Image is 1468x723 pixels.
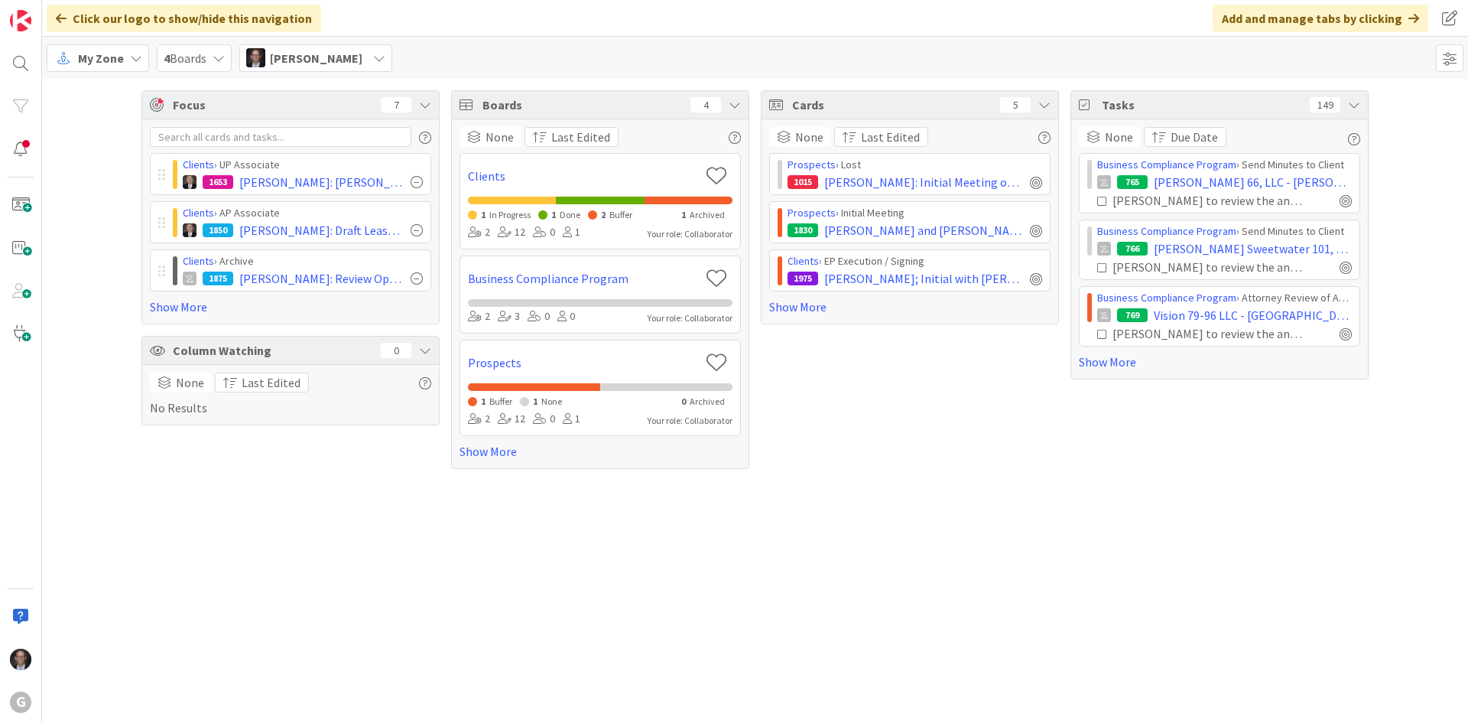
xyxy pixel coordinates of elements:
div: 1015 [788,175,818,189]
span: 1 [481,396,486,407]
div: 2 [468,411,490,428]
a: Show More [150,298,431,316]
span: Buffer [609,209,632,220]
a: Clients [183,158,214,171]
div: 12 [498,224,525,241]
div: 0 [528,308,550,325]
div: Add and manage tabs by clicking [1213,5,1428,32]
img: BG [183,223,196,237]
b: 4 [164,50,170,66]
span: [PERSON_NAME] 66, LLC - [PERSON_NAME] [1154,173,1352,191]
span: Column Watching [173,341,373,360]
div: [PERSON_NAME] to review the annual minutes [1112,258,1306,276]
div: › AP Associate [183,205,423,221]
span: Last Edited [242,373,300,392]
div: 2 [468,224,490,241]
a: Prospects [468,353,700,372]
div: Your role: Collaborator [648,311,732,325]
span: [PERSON_NAME]: Review Operating Agreements [PERSON_NAME] [239,269,404,288]
div: › UP Associate [183,157,423,173]
div: 0 [533,224,555,241]
span: None [795,128,823,146]
div: 0 [533,411,555,428]
input: Search all cards and tasks... [150,127,411,147]
div: 769 [1117,308,1148,322]
div: No Results [150,373,431,417]
div: › Initial Meeting [788,205,1042,221]
span: Buffer [489,396,512,407]
a: Show More [460,442,741,461]
div: 0 [381,343,411,358]
button: Last Edited [215,373,309,392]
a: Business Compliance Program [1097,291,1236,305]
a: Business Compliance Program [1097,224,1236,238]
span: 1 [551,209,556,220]
div: 7 [381,97,411,112]
span: 1 [533,396,538,407]
button: Last Edited [525,127,619,147]
a: Prospects [788,158,836,171]
span: [PERSON_NAME] [270,49,362,67]
span: [PERSON_NAME]: Initial Meeting on TBD with [PERSON_NAME] [824,173,1024,191]
span: My Zone [78,49,124,67]
span: [PERSON_NAME]: Draft Leases [PERSON_NAME] [239,221,404,239]
div: 2 [468,308,490,325]
span: None [176,373,204,392]
span: [PERSON_NAME] Sweetwater 101, LLC - [PERSON_NAME] [1154,239,1352,258]
span: [PERSON_NAME] and [PERSON_NAME]: Initial Meeting on 5/9 with [PERSON_NAME] [824,221,1024,239]
span: [PERSON_NAME]: [PERSON_NAME] Overview and Spreadsheet Update [239,173,404,191]
img: Visit kanbanzone.com [10,10,31,31]
a: Business Compliance Program [468,269,700,288]
div: 1653 [203,175,233,189]
span: Vision 79-96 LLC - [GEOGRAPHIC_DATA][PERSON_NAME] and [PERSON_NAME] [1154,306,1352,324]
div: 3 [498,308,520,325]
div: › Send Minutes to Client [1097,157,1352,173]
div: 4 [690,97,721,112]
div: 149 [1310,97,1340,112]
div: Your role: Collaborator [648,227,732,241]
a: Clients [183,206,214,220]
span: Focus [173,96,369,114]
span: Boards [164,49,206,67]
span: Last Edited [861,128,920,146]
span: Due Date [1171,128,1218,146]
span: In Progress [489,209,531,220]
span: Tasks [1102,96,1302,114]
span: 2 [601,209,606,220]
span: None [1105,128,1133,146]
img: JT [246,48,265,67]
a: Clients [468,167,700,185]
div: 1875 [203,272,233,285]
div: › Send Minutes to Client [1097,223,1352,239]
a: Prospects [788,206,836,220]
div: 5 [1000,97,1031,112]
button: Due Date [1144,127,1226,147]
div: 1975 [788,272,818,285]
a: Clients [788,254,819,268]
a: Show More [1079,353,1360,371]
a: Clients [183,254,214,268]
span: Archived [690,209,725,220]
span: Boards [482,96,683,114]
span: [PERSON_NAME]; Initial with [PERSON_NAME] on 6/10; Design Meeting 6/10; Draft Review: 6/23; Signi... [824,269,1024,288]
div: 1 [563,411,580,428]
span: 1 [681,209,686,220]
button: Last Edited [834,127,928,147]
div: 1850 [203,223,233,237]
div: 1830 [788,223,818,237]
div: [PERSON_NAME] to review the annual minutes [1112,191,1306,210]
span: Last Edited [551,128,610,146]
img: JT [10,649,31,670]
div: › Archive [183,253,423,269]
img: BG [183,175,196,189]
div: [PERSON_NAME] to review the annual minutes [1112,324,1306,343]
div: 766 [1117,242,1148,256]
div: Click our logo to show/hide this navigation [47,5,321,32]
span: Archived [690,396,725,407]
div: › Lost [788,157,1042,173]
span: 1 [481,209,486,220]
div: 1 [563,224,580,241]
div: › Attorney Review of Annual Minutes [1097,290,1352,306]
div: G [10,692,31,713]
div: › EP Execution / Signing [788,253,1042,269]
